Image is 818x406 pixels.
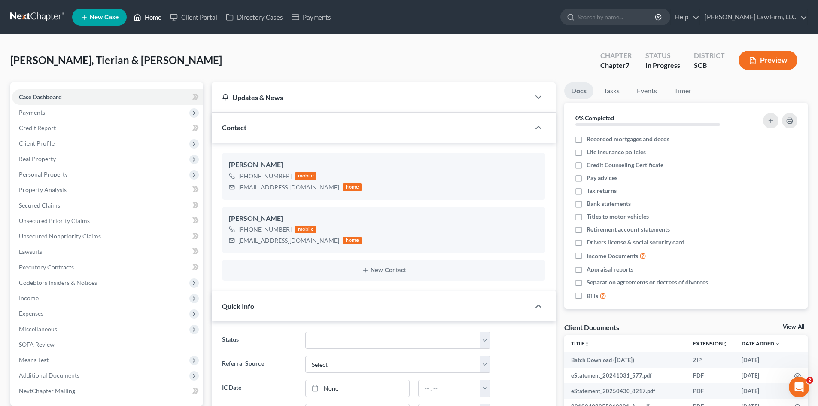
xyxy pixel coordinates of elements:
a: View All [783,324,804,330]
a: Titleunfold_more [571,340,590,347]
span: NextChapter Mailing [19,387,75,394]
td: PDF [686,368,735,383]
a: Extensionunfold_more [693,340,728,347]
td: eStatement_20241031_577.pdf [564,368,686,383]
span: SOFA Review [19,341,55,348]
a: [PERSON_NAME] Law Firm, LLC [700,9,807,25]
span: Titles to motor vehicles [587,212,649,221]
a: Executory Contracts [12,259,203,275]
span: Bank statements [587,199,631,208]
a: Case Dashboard [12,89,203,105]
i: expand_more [775,342,780,347]
div: [PHONE_NUMBER] [238,172,292,180]
span: Income Documents [587,252,638,260]
span: Income [19,294,39,302]
i: unfold_more [723,342,728,347]
a: Date Added expand_more [742,340,780,347]
td: [DATE] [735,352,787,368]
a: Timer [667,82,698,99]
td: [DATE] [735,383,787,399]
span: Life insurance policies [587,148,646,156]
a: Docs [564,82,593,99]
span: Bills [587,292,598,300]
div: Updates & News [222,93,520,102]
span: Unsecured Nonpriority Claims [19,232,101,240]
a: Events [630,82,664,99]
span: Personal Property [19,171,68,178]
span: Client Profile [19,140,55,147]
a: Payments [287,9,335,25]
div: [PERSON_NAME] [229,214,538,224]
i: unfold_more [584,342,590,347]
a: Property Analysis [12,182,203,198]
span: Unsecured Priority Claims [19,217,90,224]
span: Miscellaneous [19,325,57,333]
div: [EMAIL_ADDRESS][DOMAIN_NAME] [238,236,339,245]
span: Quick Info [222,302,254,310]
a: Credit Report [12,120,203,136]
span: Payments [19,109,45,116]
span: Codebtors Insiders & Notices [19,279,97,286]
span: Appraisal reports [587,265,633,274]
div: Chapter [600,61,632,70]
span: [PERSON_NAME], Tierian & [PERSON_NAME] [10,54,222,66]
a: Secured Claims [12,198,203,213]
label: Referral Source [218,356,301,373]
span: Means Test [19,356,49,363]
span: Property Analysis [19,186,67,193]
div: [PHONE_NUMBER] [238,225,292,234]
span: Executory Contracts [19,263,74,271]
div: home [343,237,362,244]
span: New Case [90,14,119,21]
span: Drivers license & social security card [587,238,684,247]
td: PDF [686,383,735,399]
td: [DATE] [735,368,787,383]
span: Credit Report [19,124,56,131]
span: Retirement account statements [587,225,670,234]
a: Unsecured Priority Claims [12,213,203,229]
div: SCB [694,61,725,70]
div: [EMAIL_ADDRESS][DOMAIN_NAME] [238,183,339,192]
div: [PERSON_NAME] [229,160,538,170]
a: Home [129,9,166,25]
a: SOFA Review [12,337,203,352]
div: Status [645,51,680,61]
a: Tasks [597,82,626,99]
span: 2 [806,377,813,384]
span: Additional Documents [19,372,79,379]
div: In Progress [645,61,680,70]
span: Lawsuits [19,248,42,255]
a: Directory Cases [222,9,287,25]
button: New Contact [229,267,538,274]
div: home [343,183,362,191]
div: District [694,51,725,61]
strong: 0% Completed [575,114,614,122]
span: Real Property [19,155,56,162]
div: Chapter [600,51,632,61]
span: Recorded mortgages and deeds [587,135,669,143]
iframe: Intercom live chat [789,377,809,397]
td: eStatement_20250430_8217.pdf [564,383,686,399]
span: Tax returns [587,186,617,195]
a: Unsecured Nonpriority Claims [12,229,203,244]
button: Preview [739,51,797,70]
a: Lawsuits [12,244,203,259]
span: Case Dashboard [19,93,62,101]
div: mobile [295,226,316,233]
td: Batch Download ([DATE]) [564,352,686,368]
a: NextChapter Mailing [12,383,203,399]
div: mobile [295,172,316,180]
td: ZIP [686,352,735,368]
input: -- : -- [419,380,480,397]
label: Status [218,332,301,349]
span: Pay advices [587,174,617,182]
span: Credit Counseling Certificate [587,161,663,169]
input: Search by name... [578,9,656,25]
a: Help [671,9,699,25]
span: Separation agreements or decrees of divorces [587,278,708,287]
a: Client Portal [166,9,222,25]
span: 7 [626,61,629,69]
label: IC Date [218,380,301,397]
span: Expenses [19,310,43,317]
span: Secured Claims [19,201,60,209]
